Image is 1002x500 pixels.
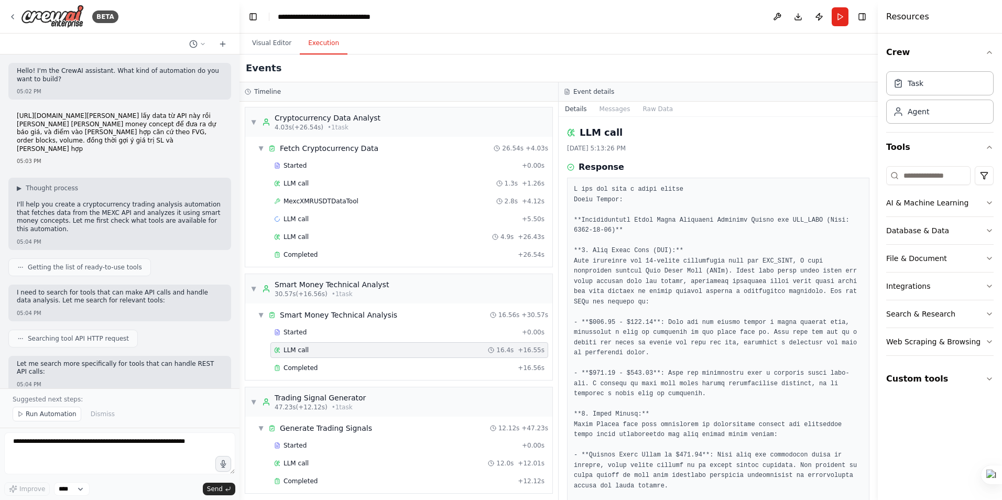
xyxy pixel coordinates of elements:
span: + 30.57s [521,311,548,319]
div: Smart Money Technical Analyst [275,279,389,290]
span: 12.12s [498,424,520,432]
span: + 26.43s [518,233,544,241]
span: 4.9s [500,233,514,241]
h3: Response [579,161,624,173]
span: + 0.00s [522,441,544,450]
button: Improve [4,482,50,496]
span: + 16.56s [518,364,544,372]
span: ▼ [258,144,264,153]
span: Started [284,161,307,170]
span: + 0.00s [522,328,544,336]
button: Run Automation [13,407,81,421]
p: Hello! I'm the CrewAI assistant. What kind of automation do you want to build? [17,67,223,83]
div: Tools [886,162,994,364]
button: Execution [300,32,347,55]
h3: Event details [573,88,614,96]
button: Switch to previous chat [185,38,210,50]
button: Messages [593,102,637,116]
span: 16.4s [496,346,514,354]
button: Hide left sidebar [246,9,260,24]
span: Send [207,485,223,493]
p: Let me search more specifically for tools that can handle REST API calls: [17,360,223,376]
nav: breadcrumb [278,12,371,22]
button: File & Document [886,245,994,272]
span: 30.57s (+16.56s) [275,290,328,298]
span: + 4.12s [522,197,544,205]
p: [URL][DOMAIN_NAME][PERSON_NAME] lấy data từ API này rồi [PERSON_NAME] [PERSON_NAME] money concept... [17,112,223,153]
span: + 5.50s [522,215,544,223]
div: Trading Signal Generator [275,393,366,403]
button: Start a new chat [214,38,231,50]
span: ▼ [250,285,257,293]
span: LLM call [284,215,309,223]
span: + 47.23s [521,424,548,432]
div: Agent [908,106,929,117]
span: • 1 task [332,290,353,298]
button: Web Scraping & Browsing [886,328,994,355]
span: + 16.55s [518,346,544,354]
span: + 1.26s [522,179,544,188]
button: Search & Research [886,300,994,328]
div: AI & Machine Learning [886,198,968,208]
span: + 12.01s [518,459,544,468]
div: Generate Trading Signals [280,423,372,433]
span: ▼ [250,118,257,126]
p: I'll help you create a cryptocurrency trading analysis automation that fetches data from the MEXC... [17,201,223,233]
span: + 26.54s [518,251,544,259]
span: ▶ [17,184,21,192]
span: ▼ [258,311,264,319]
h2: LLM call [580,125,623,140]
button: Details [559,102,593,116]
span: ▼ [250,398,257,406]
div: 05:04 PM [17,381,223,388]
span: 47.23s (+12.12s) [275,403,328,411]
button: Crew [886,38,994,67]
div: Task [908,78,923,89]
button: Raw Data [636,102,679,116]
span: 2.8s [505,197,518,205]
button: AI & Machine Learning [886,189,994,216]
div: Web Scraping & Browsing [886,336,981,347]
button: Visual Editor [244,32,300,55]
span: Started [284,328,307,336]
h4: Resources [886,10,929,23]
h3: Timeline [254,88,281,96]
span: Completed [284,251,318,259]
div: Crew [886,67,994,132]
span: LLM call [284,179,309,188]
div: 05:03 PM [17,157,223,165]
div: Smart Money Technical Analysis [280,310,397,320]
span: 12.0s [496,459,514,468]
span: Run Automation [26,410,77,418]
img: Logo [21,5,84,28]
span: + 12.12s [518,477,544,485]
span: • 1 task [328,123,348,132]
span: LLM call [284,233,309,241]
span: Improve [19,485,45,493]
div: Cryptocurrency Data Analyst [275,113,380,123]
span: Dismiss [91,410,115,418]
button: Dismiss [85,407,120,421]
button: Custom tools [886,364,994,394]
div: File & Document [886,253,947,264]
div: 05:02 PM [17,88,223,95]
span: + 4.03s [526,144,548,153]
span: 1.3s [505,179,518,188]
button: ▶Thought process [17,184,78,192]
span: Thought process [26,184,78,192]
span: LLM call [284,346,309,354]
div: Search & Research [886,309,955,319]
p: Suggested next steps: [13,395,227,404]
span: 16.56s [498,311,520,319]
div: [DATE] 5:13:26 PM [567,144,869,153]
div: 05:04 PM [17,238,223,246]
span: Completed [284,477,318,485]
button: Tools [886,133,994,162]
button: Click to speak your automation idea [215,456,231,472]
button: Send [203,483,235,495]
span: Completed [284,364,318,372]
span: • 1 task [332,403,353,411]
p: I need to search for tools that can make API calls and handle data analysis. Let me search for re... [17,289,223,305]
span: + 0.00s [522,161,544,170]
span: Getting the list of ready-to-use tools [28,263,142,271]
